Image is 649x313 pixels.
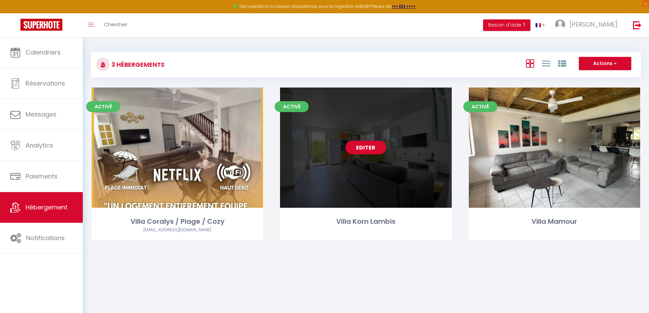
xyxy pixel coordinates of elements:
[26,79,65,88] span: Réservations
[280,216,451,227] div: Villa Korn Lambis
[483,19,530,31] button: Besoin d'aide ?
[104,21,127,28] span: Chercher
[26,234,65,242] span: Notifications
[92,216,263,227] div: Villa Coralys / Plage / Cozy
[26,203,67,212] span: Hébergement
[26,48,61,57] span: Calendriers
[99,13,133,37] a: Chercher
[20,19,62,31] img: Super Booking
[86,101,120,112] span: Activé
[26,110,57,119] span: Messages
[275,101,309,112] span: Activé
[633,21,642,29] img: logout
[345,141,386,154] a: Editer
[579,57,631,71] button: Actions
[558,58,566,69] a: Vue par Groupe
[92,227,263,233] div: Airbnb
[26,141,53,150] span: Analytics
[550,13,626,37] a: ... [PERSON_NAME]
[469,216,640,227] div: Villa Mamour
[392,3,416,9] a: >>> ICI <<<<
[555,19,565,30] img: ...
[26,172,58,181] span: Paiements
[110,57,165,72] h3: 3 Hébergements
[570,20,617,29] span: [PERSON_NAME]
[526,58,534,69] a: Vue en Box
[463,101,497,112] span: Activé
[542,58,550,69] a: Vue en Liste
